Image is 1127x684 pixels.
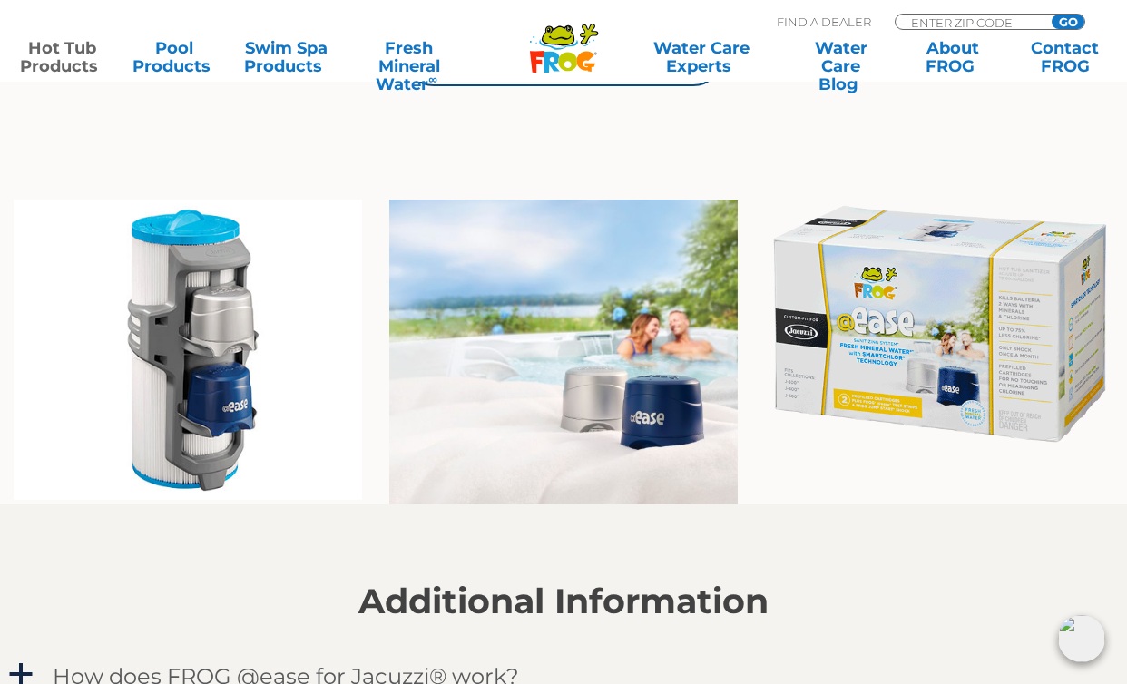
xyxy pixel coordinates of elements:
a: Swim SpaProducts [242,39,329,75]
a: ContactFROG [1022,39,1109,75]
input: GO [1052,15,1084,29]
h2: Additional Information [5,581,1122,621]
img: 12 [14,200,362,500]
img: @Ease_Jacuzzi_FaceLeft [765,200,1113,449]
a: Water CareExperts [631,39,772,75]
sup: ∞ [428,72,437,86]
p: Find A Dealer [777,14,871,30]
a: Hot TubProducts [18,39,105,75]
input: Zip Code Form [909,15,1032,30]
img: for jacuzzi [389,200,738,504]
a: PoolProducts [131,39,218,75]
a: Fresh MineralWater∞ [355,39,464,75]
a: Water CareBlog [798,39,885,75]
img: openIcon [1058,615,1105,662]
a: AboutFROG [909,39,996,75]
